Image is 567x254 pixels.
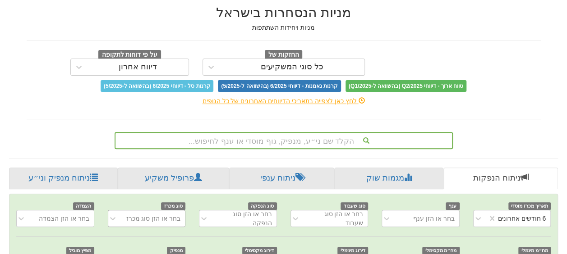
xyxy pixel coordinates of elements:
[119,63,157,72] div: דיווח אחרון
[214,209,272,227] div: בחר או הזן סוג הנפקה
[498,214,546,223] div: 6 חודשים אחרונים
[265,50,303,60] span: החזקות של
[126,214,180,223] div: בחר או הזן סוג מכרז
[346,80,466,92] span: טווח ארוך - דיווחי Q2/2025 (בהשוואה ל-Q1/2025)
[98,50,161,60] span: על פי דוחות לתקופה
[27,5,541,20] h2: מניות הנסחרות בישראל
[39,214,89,223] div: בחר או הזן הצמדה
[443,168,558,189] a: ניתוח הנפקות
[73,202,94,210] span: הצמדה
[229,168,335,189] a: ניתוח ענפי
[161,202,185,210] span: סוג מכרז
[306,209,364,227] div: בחר או הזן סוג שעבוד
[101,80,213,92] span: קרנות סל - דיווחי 6/2025 (בהשוואה ל-5/2025)
[115,133,452,148] div: הקלד שם ני״ע, מנפיק, גוף מוסדי או ענף לחיפוש...
[20,96,548,105] div: לחץ כאן לצפייה בתאריכי הדיווחים האחרונים של כל הגופים
[118,168,229,189] a: פרופיל משקיע
[334,168,443,189] a: מגמות שוק
[9,168,118,189] a: ניתוח מנפיק וני״ע
[261,63,323,72] div: כל סוגי המשקיעים
[341,202,368,210] span: סוג שעבוד
[508,202,551,210] span: תאריך מכרז מוסדי
[446,202,460,210] span: ענף
[218,80,341,92] span: קרנות נאמנות - דיווחי 6/2025 (בהשוואה ל-5/2025)
[248,202,277,210] span: סוג הנפקה
[27,24,541,31] h5: מניות ויחידות השתתפות
[413,214,455,223] div: בחר או הזן ענף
